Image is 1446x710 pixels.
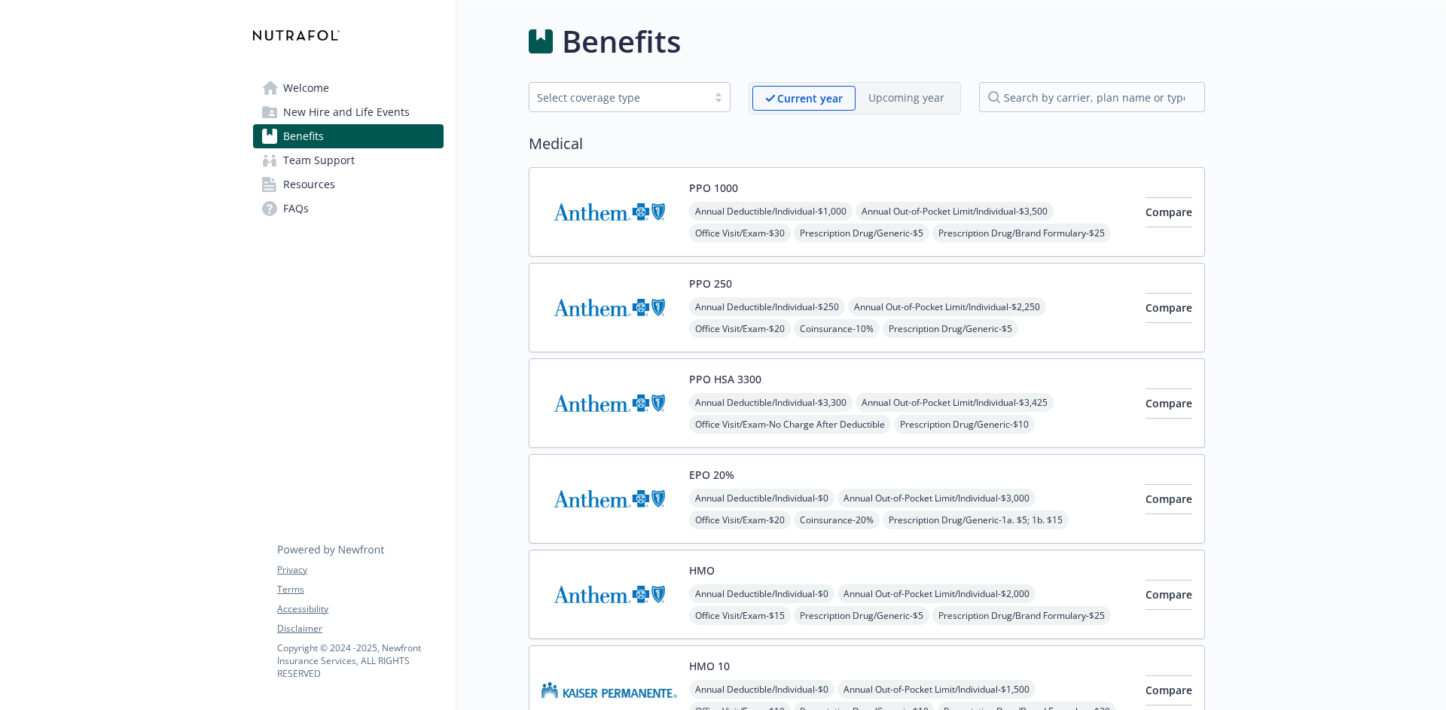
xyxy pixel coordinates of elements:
[253,172,444,197] a: Resources
[979,82,1205,112] input: search by carrier, plan name or type
[1146,484,1192,514] button: Compare
[848,297,1046,316] span: Annual Out-of-Pocket Limit/Individual - $2,250
[689,393,853,412] span: Annual Deductible/Individual - $3,300
[856,202,1054,221] span: Annual Out-of-Pocket Limit/Individual - $3,500
[689,224,791,242] span: Office Visit/Exam - $30
[283,124,324,148] span: Benefits
[283,76,329,100] span: Welcome
[1146,293,1192,323] button: Compare
[541,467,677,531] img: Anthem Blue Cross carrier logo
[1146,396,1192,410] span: Compare
[894,415,1035,434] span: Prescription Drug/Generic - $10
[253,197,444,221] a: FAQs
[689,180,738,196] button: PPO 1000
[689,658,730,674] button: HMO 10
[283,148,355,172] span: Team Support
[689,606,791,625] span: Office Visit/Exam - $15
[283,100,410,124] span: New Hire and Life Events
[1146,580,1192,610] button: Compare
[537,90,700,105] div: Select coverage type
[837,489,1036,507] span: Annual Out-of-Pocket Limit/Individual - $3,000
[541,562,677,626] img: Anthem Blue Cross carrier logo
[1146,205,1192,219] span: Compare
[689,510,791,529] span: Office Visit/Exam - $20
[932,606,1111,625] span: Prescription Drug/Brand Formulary - $25
[794,319,880,338] span: Coinsurance - 10%
[277,641,443,680] p: Copyright © 2024 - 2025 , Newfront Insurance Services, ALL RIGHTS RESERVED
[277,583,443,596] a: Terms
[689,319,791,338] span: Office Visit/Exam - $20
[1146,683,1192,697] span: Compare
[689,562,715,578] button: HMO
[253,148,444,172] a: Team Support
[883,319,1018,338] span: Prescription Drug/Generic - $5
[689,680,834,699] span: Annual Deductible/Individual - $0
[689,584,834,603] span: Annual Deductible/Individual - $0
[1146,587,1192,602] span: Compare
[541,276,677,340] img: Anthem Blue Cross carrier logo
[253,100,444,124] a: New Hire and Life Events
[689,276,732,291] button: PPO 250
[283,197,309,221] span: FAQs
[689,489,834,507] span: Annual Deductible/Individual - $0
[253,76,444,100] a: Welcome
[277,622,443,635] a: Disclaimer
[932,224,1111,242] span: Prescription Drug/Brand Formulary - $25
[1146,197,1192,227] button: Compare
[837,680,1036,699] span: Annual Out-of-Pocket Limit/Individual - $1,500
[856,86,957,111] span: Upcoming year
[1146,492,1192,506] span: Compare
[541,180,677,244] img: Anthem Blue Cross carrier logo
[868,90,944,105] p: Upcoming year
[689,297,845,316] span: Annual Deductible/Individual - $250
[1146,675,1192,705] button: Compare
[794,606,929,625] span: Prescription Drug/Generic - $5
[883,510,1069,529] span: Prescription Drug/Generic - 1a. $5; 1b. $15
[689,202,853,221] span: Annual Deductible/Individual - $1,000
[794,224,929,242] span: Prescription Drug/Generic - $5
[794,510,880,529] span: Coinsurance - 20%
[562,19,681,64] h1: Benefits
[777,90,843,106] p: Current year
[689,467,734,483] button: EPO 20%
[277,563,443,577] a: Privacy
[689,415,891,434] span: Office Visit/Exam - No Charge After Deductible
[253,124,444,148] a: Benefits
[1146,389,1192,419] button: Compare
[689,371,761,387] button: PPO HSA 3300
[1146,300,1192,315] span: Compare
[541,371,677,435] img: Anthem Blue Cross carrier logo
[529,133,1205,155] h2: Medical
[283,172,335,197] span: Resources
[837,584,1036,603] span: Annual Out-of-Pocket Limit/Individual - $2,000
[856,393,1054,412] span: Annual Out-of-Pocket Limit/Individual - $3,425
[277,602,443,616] a: Accessibility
